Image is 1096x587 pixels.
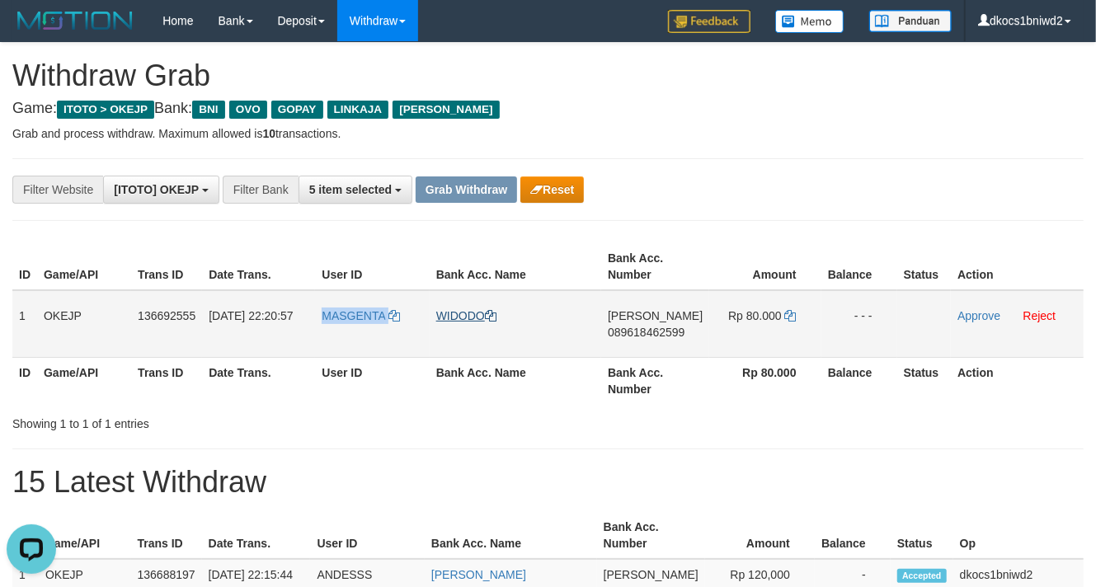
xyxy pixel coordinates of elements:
span: ITOTO > OKEJP [57,101,154,119]
div: Showing 1 to 1 of 1 entries [12,409,445,432]
span: 136692555 [138,309,195,322]
td: OKEJP [37,290,131,358]
th: Trans ID [131,243,202,290]
span: 5 item selected [309,183,392,196]
button: [ITOTO] OKEJP [103,176,219,204]
span: Accepted [897,569,947,583]
span: Copy 089618462599 to clipboard [608,326,684,339]
th: Status [891,512,953,559]
img: Feedback.jpg [668,10,750,33]
img: MOTION_logo.png [12,8,138,33]
div: Filter Website [12,176,103,204]
span: [ITOTO] OKEJP [114,183,199,196]
th: Op [953,512,1084,559]
td: 1 [12,290,37,358]
th: User ID [310,512,425,559]
a: Reject [1023,309,1056,322]
span: [DATE] 22:20:57 [209,309,293,322]
th: Bank Acc. Number [601,357,709,404]
th: Date Trans. [202,357,315,404]
a: Approve [957,309,1000,322]
strong: 10 [262,127,275,140]
a: WIDODO [436,309,496,322]
button: Reset [520,176,584,203]
th: Game/API [37,243,131,290]
button: Grab Withdraw [416,176,517,203]
th: ID [12,243,37,290]
h4: Game: Bank: [12,101,1084,117]
th: Balance [815,512,891,559]
th: Date Trans. [202,243,315,290]
span: GOPAY [271,101,323,119]
span: BNI [192,101,224,119]
img: panduan.png [869,10,952,32]
button: 5 item selected [299,176,412,204]
th: Date Trans. [202,512,311,559]
th: Amount [709,243,821,290]
th: Action [951,357,1084,404]
th: Action [951,243,1084,290]
th: Bank Acc. Name [425,512,597,559]
th: ID [12,512,39,559]
th: Bank Acc. Name [430,357,601,404]
th: Balance [821,243,897,290]
th: Amount [705,512,815,559]
th: Status [897,357,952,404]
th: Bank Acc. Number [601,243,709,290]
span: OVO [229,101,267,119]
th: Status [897,243,952,290]
a: [PERSON_NAME] [431,568,526,581]
h1: 15 Latest Withdraw [12,466,1084,499]
button: Open LiveChat chat widget [7,7,56,56]
td: - - - [821,290,897,358]
a: Copy 80000 to clipboard [785,309,797,322]
span: MASGENTA [322,309,385,322]
span: [PERSON_NAME] [393,101,499,119]
th: User ID [315,243,429,290]
th: Game/API [37,357,131,404]
th: ID [12,357,37,404]
span: [PERSON_NAME] [604,568,699,581]
th: Rp 80.000 [709,357,821,404]
th: Trans ID [131,512,202,559]
span: Rp 80.000 [728,309,782,322]
th: Bank Acc. Name [430,243,601,290]
th: Bank Acc. Number [597,512,705,559]
h1: Withdraw Grab [12,59,1084,92]
th: Balance [821,357,897,404]
a: MASGENTA [322,309,400,322]
div: Filter Bank [223,176,299,204]
img: Button%20Memo.svg [775,10,844,33]
th: User ID [315,357,429,404]
span: [PERSON_NAME] [608,309,703,322]
th: Trans ID [131,357,202,404]
p: Grab and process withdraw. Maximum allowed is transactions. [12,125,1084,142]
th: Game/API [39,512,131,559]
span: LINKAJA [327,101,389,119]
